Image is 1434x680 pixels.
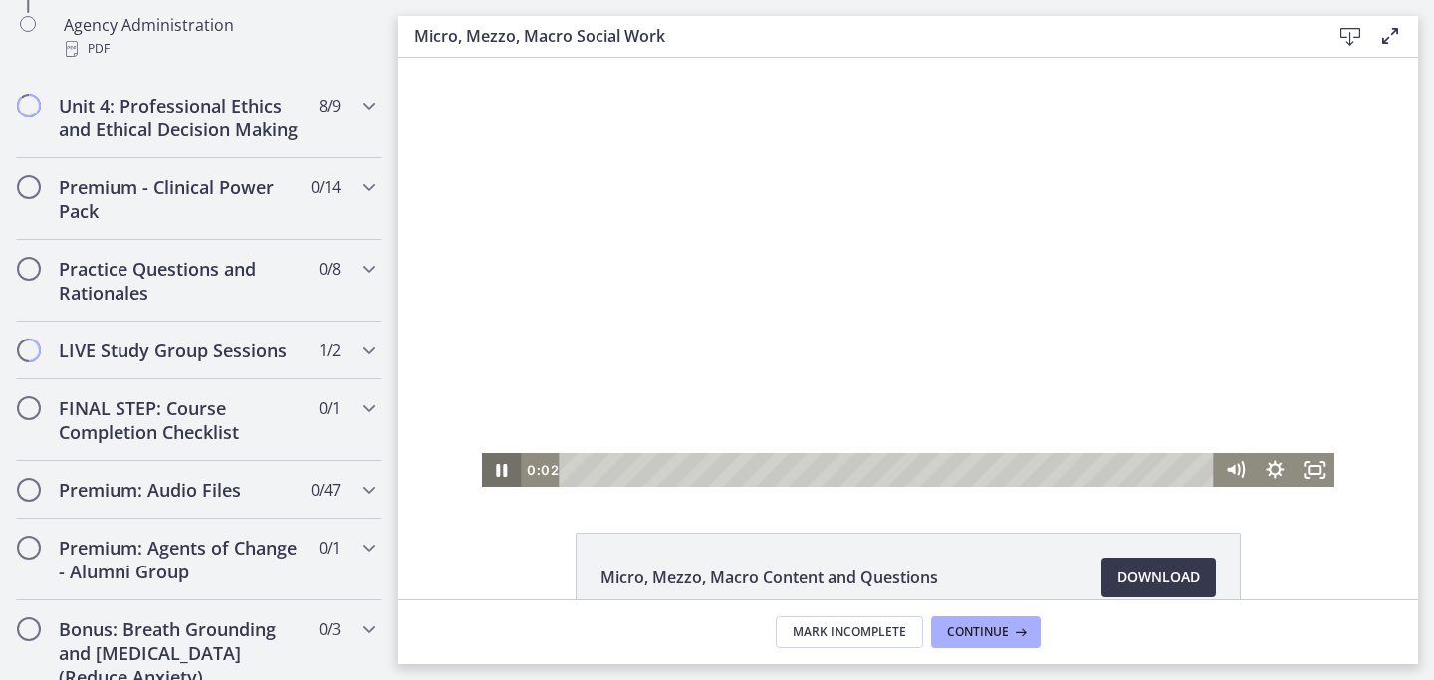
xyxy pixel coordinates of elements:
[896,395,936,429] button: Fullscreen
[64,13,374,61] div: Agency Administration
[776,616,923,648] button: Mark Incomplete
[319,396,340,420] span: 0 / 1
[59,536,302,583] h2: Premium: Agents of Change - Alumni Group
[414,24,1299,48] h3: Micro, Mezzo, Macro Social Work
[311,175,340,199] span: 0 / 14
[319,339,340,362] span: 1 / 2
[1101,558,1216,597] a: Download
[59,175,302,223] h2: Premium - Clinical Power Pack
[319,617,340,641] span: 0 / 3
[319,94,340,117] span: 8 / 9
[59,257,302,305] h2: Practice Questions and Rationales
[59,478,302,502] h2: Premium: Audio Files
[59,94,302,141] h2: Unit 4: Professional Ethics and Ethical Decision Making
[817,395,856,429] button: Mute
[319,536,340,560] span: 0 / 1
[793,624,906,640] span: Mark Incomplete
[59,339,302,362] h2: LIVE Study Group Sessions
[856,395,896,429] button: Show settings menu
[398,58,1418,487] iframe: Video Lesson
[319,257,340,281] span: 0 / 8
[600,566,938,589] span: Micro, Mezzo, Macro Content and Questions
[64,37,374,61] div: PDF
[1117,566,1200,589] span: Download
[931,616,1041,648] button: Continue
[311,478,340,502] span: 0 / 47
[59,396,302,444] h2: FINAL STEP: Course Completion Checklist
[947,624,1009,640] span: Continue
